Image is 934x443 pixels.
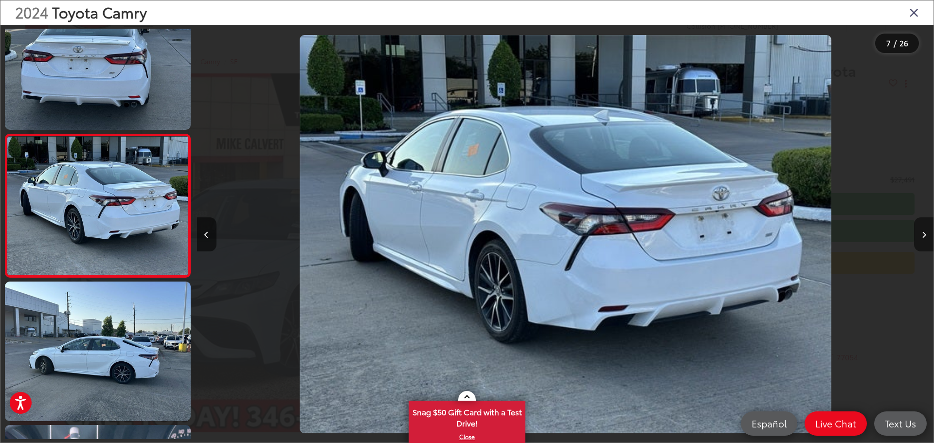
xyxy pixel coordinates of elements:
[893,40,898,47] span: /
[300,35,831,434] img: 2024 Toyota Camry SE
[899,37,908,48] span: 26
[410,402,524,431] span: Snag $50 Gift Card with a Test Drive!
[810,417,861,429] span: Live Chat
[197,217,216,251] button: Previous image
[741,411,797,436] a: Español
[3,280,192,422] img: 2024 Toyota Camry SE
[747,417,791,429] span: Español
[15,1,48,22] span: 2024
[197,35,934,434] div: 2024 Toyota Camry SE 6
[874,411,927,436] a: Text Us
[886,37,891,48] span: 7
[909,6,919,18] i: Close gallery
[5,137,190,275] img: 2024 Toyota Camry SE
[880,417,921,429] span: Text Us
[914,217,934,251] button: Next image
[805,411,867,436] a: Live Chat
[52,1,147,22] span: Toyota Camry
